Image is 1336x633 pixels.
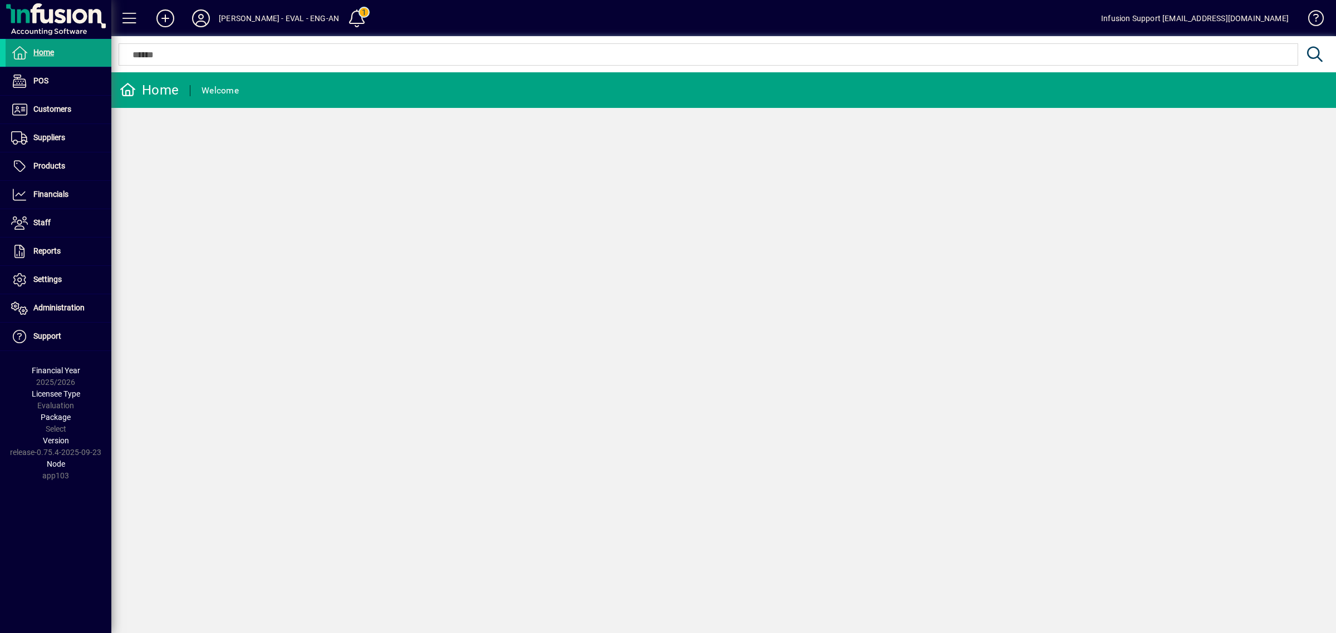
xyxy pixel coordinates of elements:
[33,246,61,255] span: Reports
[6,124,111,152] a: Suppliers
[6,96,111,123] a: Customers
[219,9,339,27] div: [PERSON_NAME] - EVAL - ENG-AN
[33,303,85,312] span: Administration
[6,266,111,294] a: Settings
[41,413,71,422] span: Package
[33,332,61,340] span: Support
[32,366,80,375] span: Financial Year
[33,105,71,113] span: Customers
[6,294,111,322] a: Administration
[6,181,111,209] a: Financials
[6,152,111,180] a: Products
[32,389,80,398] span: Licensee Type
[148,8,183,28] button: Add
[33,76,48,85] span: POS
[1300,2,1322,38] a: Knowledge Base
[33,133,65,142] span: Suppliers
[33,275,62,284] span: Settings
[183,8,219,28] button: Profile
[33,218,51,227] span: Staff
[43,436,69,445] span: Version
[47,459,65,468] span: Node
[1101,9,1289,27] div: Infusion Support [EMAIL_ADDRESS][DOMAIN_NAME]
[6,323,111,350] a: Support
[6,67,111,95] a: POS
[120,81,179,99] div: Home
[6,238,111,265] a: Reports
[6,209,111,237] a: Staff
[33,190,68,199] span: Financials
[33,161,65,170] span: Products
[33,48,54,57] span: Home
[202,82,239,100] div: Welcome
